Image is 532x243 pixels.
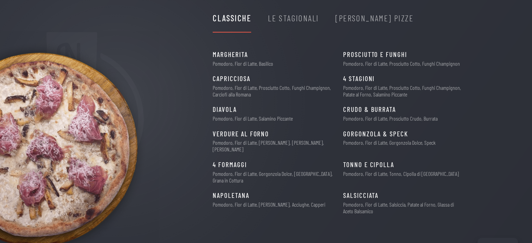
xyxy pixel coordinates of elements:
[213,60,273,67] p: Pomodoro, Fior di Latte, Basilico
[213,104,236,115] span: Diavola
[343,190,378,201] span: Salsicciata
[213,73,250,84] span: Capricciosa
[213,115,293,122] p: Pomodoro, Fior di Latte, Salamino Piccante
[343,201,463,214] p: Pomodoro, Fior di Latte, Salsiccia, Patate al Forno, Glassa di Aceto Balsamico
[213,129,269,140] span: Verdure al Forno
[213,49,248,60] span: Margherita
[213,201,325,208] p: Pomodoro, Fior di Latte, [PERSON_NAME], Acciughe, Capperi
[343,129,408,140] span: Gorgonzola & Speck
[213,84,332,98] p: Pomodoro, Fior di Latte, Prosciutto Cotto, Funghi Champignon, Carciofi alla Romana
[213,12,251,25] div: Classiche
[343,60,460,67] p: Pomodoro, Fior di Latte, Prosciutto Cotto, Funghi Champignon
[335,12,413,25] div: [PERSON_NAME] Pizze
[213,139,332,152] p: Pomodoro, Fior di Latte, [PERSON_NAME], [PERSON_NAME], [PERSON_NAME]
[343,170,459,177] p: Pomodoro, Fior di Latte, Tonno, Cipolla di [GEOGRAPHIC_DATA]
[343,139,435,146] p: Pomodoro, Fior di Latte, Gorgonzola Dolce, Speck
[213,190,249,201] span: Napoletana
[213,170,332,184] p: Pomodoro, Fior di Latte, Gorgonzola Dolce, [GEOGRAPHIC_DATA], Grana in Cottura
[343,84,463,98] p: Pomodoro, Fior di Latte, Prosciutto Cotto, Funghi Champignon, Patate al Forno, Salamino Piccante
[343,73,375,84] span: 4 Stagioni
[343,159,394,170] span: Tonno e Cipolla
[343,115,438,122] p: Pomodoro, Fior di Latte, Prosciutto Crudo, Burrata
[213,159,247,170] span: 4 Formaggi
[343,104,396,115] span: CRUDO & BURRATA
[343,49,407,60] span: Prosciutto e Funghi
[268,12,319,25] div: Le Stagionali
